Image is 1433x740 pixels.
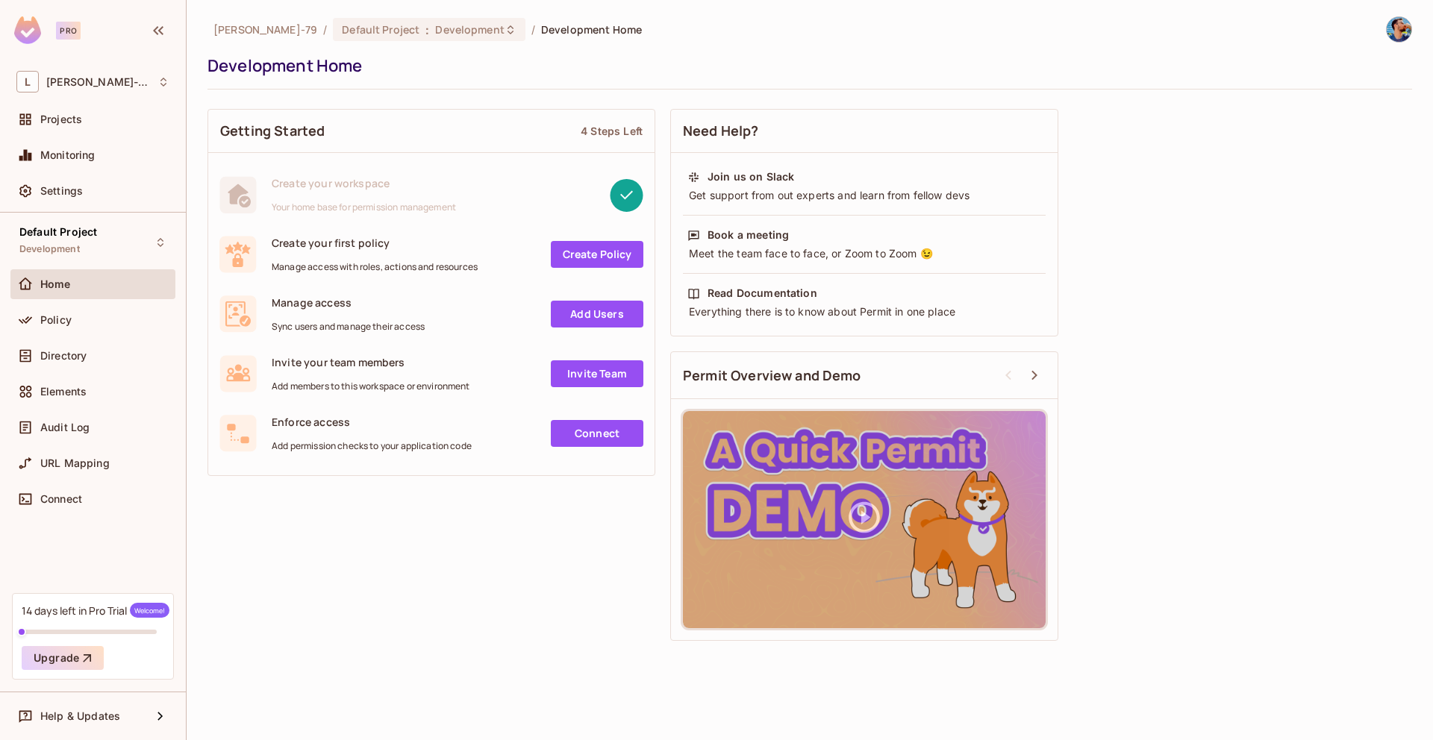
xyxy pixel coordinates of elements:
div: Development Home [207,54,1405,77]
span: Need Help? [683,122,759,140]
span: Development [435,22,504,37]
span: Default Project [19,226,97,238]
span: Audit Log [40,421,90,433]
div: 14 days left in Pro Trial [22,603,169,618]
a: Invite Team [551,360,643,387]
a: Connect [551,420,643,447]
span: Enforce access [272,415,472,429]
span: Settings [40,185,83,197]
div: Read Documentation [708,286,817,301]
a: Create Policy [551,241,643,268]
span: Workspace: Leonardo-79 [46,76,150,88]
span: Create your first policy [272,236,478,250]
span: : [425,24,430,36]
span: Getting Started [220,122,325,140]
span: Projects [40,113,82,125]
div: Meet the team face to face, or Zoom to Zoom 😉 [687,246,1041,261]
span: L [16,71,39,92]
span: Manage access [272,295,425,310]
div: Join us on Slack [708,169,794,184]
span: Monitoring [40,149,96,161]
span: Permit Overview and Demo [683,366,861,385]
span: Connect [40,493,82,505]
li: / [323,22,327,37]
span: Default Project [342,22,419,37]
li: / [531,22,535,37]
button: Upgrade [22,646,104,670]
span: Your home base for permission management [272,201,456,213]
span: Policy [40,314,72,326]
span: Create your workspace [272,176,456,190]
span: Development [19,243,80,255]
span: Elements [40,386,87,398]
div: Pro [56,22,81,40]
div: 4 Steps Left [581,124,643,138]
div: Get support from out experts and learn from fellow devs [687,188,1041,203]
span: Directory [40,350,87,362]
div: Everything there is to know about Permit in one place [687,304,1041,319]
img: Leonardo Lima [1387,17,1411,42]
span: Help & Updates [40,710,120,722]
span: URL Mapping [40,457,110,469]
span: Welcome! [130,603,169,618]
span: Manage access with roles, actions and resources [272,261,478,273]
span: Add permission checks to your application code [272,440,472,452]
a: Add Users [551,301,643,327]
div: Book a meeting [708,228,789,242]
span: Development Home [541,22,642,37]
span: Home [40,278,71,290]
span: Add members to this workspace or environment [272,380,470,392]
span: Sync users and manage their access [272,321,425,333]
span: Invite your team members [272,355,470,369]
span: the active workspace [213,22,317,37]
img: SReyMgAAAABJRU5ErkJggg== [14,16,41,44]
